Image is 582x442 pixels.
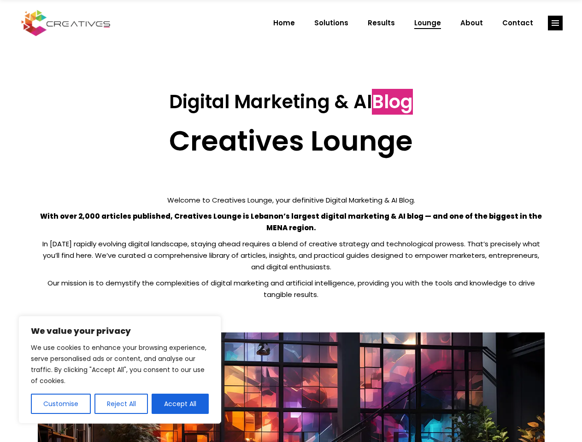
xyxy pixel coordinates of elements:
[405,11,451,35] a: Lounge
[502,11,533,35] span: Contact
[38,277,545,300] p: Our mission is to demystify the complexities of digital marketing and artificial intelligence, pr...
[368,11,395,35] span: Results
[94,394,148,414] button: Reject All
[38,238,545,273] p: In [DATE] rapidly evolving digital landscape, staying ahead requires a blend of creative strategy...
[19,9,112,37] img: Creatives
[264,11,305,35] a: Home
[414,11,441,35] span: Lounge
[493,11,543,35] a: Contact
[548,16,563,30] a: link
[460,11,483,35] span: About
[38,91,545,113] h3: Digital Marketing & AI
[451,11,493,35] a: About
[358,11,405,35] a: Results
[372,89,413,115] span: Blog
[38,124,545,157] h2: Creatives Lounge
[40,211,542,233] strong: With over 2,000 articles published, Creatives Lounge is Lebanon’s largest digital marketing & AI ...
[18,316,221,424] div: We value your privacy
[31,342,209,386] p: We use cookies to enhance your browsing experience, serve personalised ads or content, and analys...
[31,394,91,414] button: Customise
[31,326,209,337] p: We value your privacy
[314,11,348,35] span: Solutions
[273,11,295,35] span: Home
[152,394,209,414] button: Accept All
[38,194,545,206] p: Welcome to Creatives Lounge, your definitive Digital Marketing & AI Blog.
[305,11,358,35] a: Solutions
